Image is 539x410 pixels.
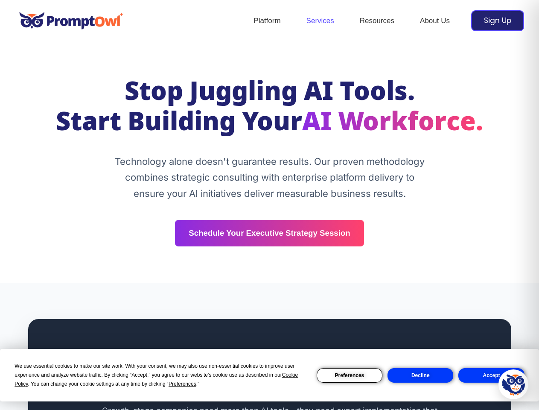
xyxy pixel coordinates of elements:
[99,348,440,397] h2: Where DIY Fails
[317,368,382,383] button: Preferences
[15,362,306,389] div: We use essential cookies to make our site work. With your consent, we may also use non-essential ...
[471,10,524,31] a: Sign Up
[407,6,463,36] a: About Us
[241,6,293,36] a: Platform
[241,6,463,36] nav: Site Navigation: Header
[169,381,196,387] span: Preferences
[347,6,407,36] a: Resources
[132,348,407,397] span: Why Expert Implementation Succeeds
[110,154,430,202] p: Technology alone doesn't guarantee results. Our proven methodology combines strategic consulting ...
[502,373,525,396] img: Hootie - PromptOwl AI Assistant
[302,107,483,140] span: AI Workforce.
[28,78,511,139] h1: Stop Juggling AI Tools. Start Building Your
[175,220,364,246] a: Schedule Your Executive Strategy Session
[387,368,453,383] button: Decline
[294,6,347,36] a: Services
[15,6,128,35] img: promptowl.ai logo
[458,368,524,383] button: Accept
